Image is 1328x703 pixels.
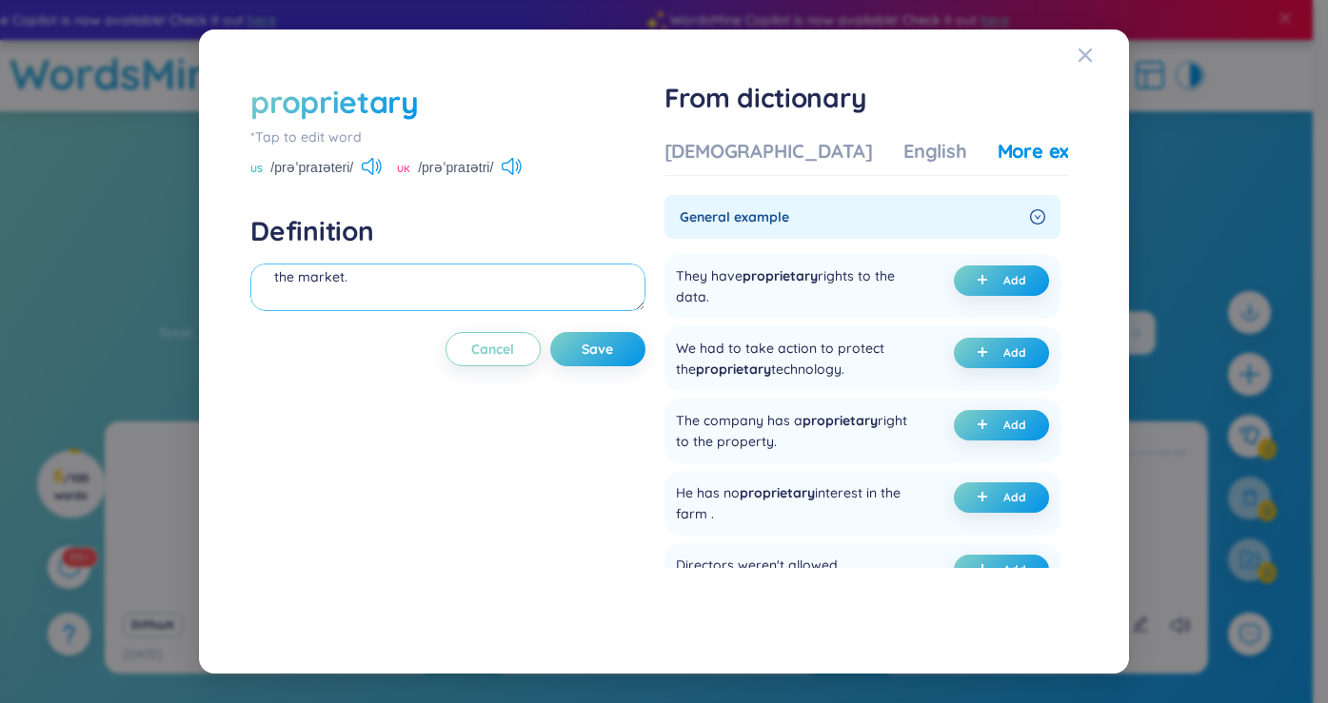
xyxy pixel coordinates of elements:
[1030,209,1045,225] span: right-circle
[696,361,771,378] span: proprietary
[1078,29,1129,81] button: Close
[397,162,410,177] span: UK
[998,138,1136,165] div: More examples
[676,338,922,380] div: We had to take action to protect the technology.
[1003,273,1026,288] span: Add
[977,346,996,360] span: plus
[250,127,644,147] div: *Tap to edit word
[676,265,922,307] div: They have rights to the data.
[582,340,613,359] span: Save
[1003,418,1026,433] span: Add
[1003,490,1026,505] span: Add
[676,555,922,617] div: Directors weren't allowed any airs about the product they made.
[471,340,514,359] span: Cancel
[977,491,996,504] span: plus
[250,81,418,123] div: proprietary
[977,274,996,287] span: plus
[250,214,644,248] h4: Definition
[664,81,1068,115] h1: From dictionary
[954,555,1049,585] button: plus
[954,482,1049,513] button: plus
[664,138,873,165] div: [DEMOGRAPHIC_DATA]
[270,157,353,178] span: /prəˈpraɪəteri/
[676,482,922,524] div: He has no interest in the farm .
[676,410,922,452] div: The company has a right to the property.
[740,484,815,501] span: proprietary
[977,419,996,432] span: plus
[418,157,493,178] span: /prəˈpraɪətri/
[250,264,644,311] textarea: Độc quyền Eg: The company developed a proprietary software solution that gives them a competitive...
[743,267,818,284] span: proprietary
[954,338,1049,368] button: plus
[803,412,878,429] span: proprietary
[680,206,1022,227] span: General example
[954,265,1049,296] button: plus
[1003,345,1026,361] span: Add
[903,138,967,165] div: English
[1003,562,1026,577] span: Add
[250,162,263,177] span: US
[977,563,996,576] span: plus
[954,410,1049,440] button: plus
